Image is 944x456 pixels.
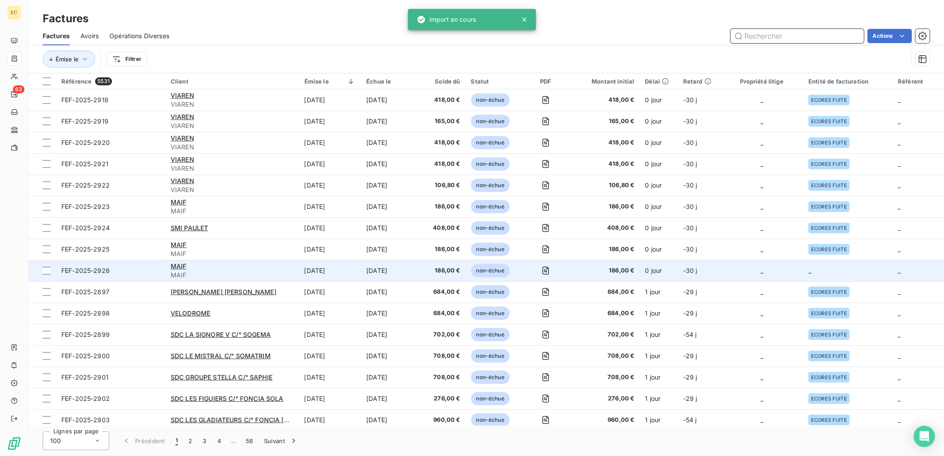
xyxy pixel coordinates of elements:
[61,139,110,146] span: FEF-2025-2920
[811,396,847,401] span: ECORES FUITE
[683,96,697,104] span: -30 j
[366,78,410,85] div: Échue le
[471,200,510,213] span: non-échue
[811,353,847,359] span: ECORES FUITE
[421,416,460,424] span: 960,00 €
[171,143,294,152] span: VIAREN
[898,117,900,125] span: _
[61,96,108,104] span: FEF-2025-2918
[811,311,847,316] span: ECORES FUITE
[683,416,697,424] span: -54 j
[640,260,678,281] td: 0 jour
[43,51,95,68] button: Émise le
[640,132,678,153] td: 0 jour
[240,432,259,450] button: 56
[299,367,361,388] td: [DATE]
[43,32,70,40] span: Factures
[171,262,187,270] span: MAIF
[898,139,900,146] span: _
[61,416,110,424] span: FEF-2025-2903
[683,288,697,296] span: -29 j
[898,78,939,85] div: Référent
[421,96,460,104] span: 418,00 €
[471,179,510,192] span: non-échue
[575,181,634,190] span: 106,80 €
[61,267,110,274] span: FEF-2025-2926
[361,324,416,345] td: [DATE]
[299,324,361,345] td: [DATE]
[361,153,416,175] td: [DATE]
[683,267,697,274] span: -30 j
[811,289,847,295] span: ECORES FUITE
[421,224,460,232] span: 408,00 €
[299,175,361,196] td: [DATE]
[683,395,697,402] span: -29 j
[471,93,510,107] span: non-échue
[683,117,697,125] span: -30 j
[575,96,634,104] span: 418,00 €
[760,96,763,104] span: _
[61,373,108,381] span: FEF-2025-2901
[471,221,510,235] span: non-échue
[640,111,678,132] td: 0 jour
[898,395,900,402] span: _
[811,119,847,124] span: ECORES FUITE
[575,224,634,232] span: 408,00 €
[640,345,678,367] td: 1 jour
[361,345,416,367] td: [DATE]
[471,413,510,427] span: non-échue
[471,307,510,320] span: non-échue
[171,352,271,360] span: SDC LE MISTRAL C/° SOMATRIM
[898,224,900,232] span: _
[471,243,510,256] span: non-échue
[171,207,294,216] span: MAIF
[171,224,208,232] span: SMI PAULET
[575,202,634,211] span: 186,00 €
[299,303,361,324] td: [DATE]
[299,239,361,260] td: [DATE]
[183,432,197,450] button: 2
[527,78,564,85] div: PDF
[171,288,276,296] span: [PERSON_NAME] [PERSON_NAME]
[811,225,847,231] span: ECORES FUITE
[640,239,678,260] td: 0 jour
[171,113,194,120] span: VIAREN
[811,332,847,337] span: ECORES FUITE
[299,111,361,132] td: [DATE]
[640,153,678,175] td: 0 jour
[299,409,361,431] td: [DATE]
[421,352,460,360] span: 708,00 €
[575,352,634,360] span: 708,00 €
[61,331,110,338] span: FEF-2025-2899
[471,115,510,128] span: non-échue
[421,309,460,318] span: 684,00 €
[760,352,763,360] span: _
[683,203,697,210] span: -30 j
[7,436,21,451] img: Logo LeanPay
[898,267,900,274] span: _
[176,436,178,445] span: 1
[171,164,294,173] span: VIAREN
[683,78,715,85] div: Retard
[61,245,109,253] span: FEF-2025-2925
[171,100,294,109] span: VIAREN
[575,160,634,168] span: 418,00 €
[760,160,763,168] span: _
[361,260,416,281] td: [DATE]
[898,160,900,168] span: _
[361,303,416,324] td: [DATE]
[304,78,356,85] div: Émise le
[361,388,416,409] td: [DATE]
[811,375,847,380] span: ECORES FUITE
[299,217,361,239] td: [DATE]
[171,309,210,317] span: VELODROME
[471,328,510,341] span: non-échue
[760,203,763,210] span: _
[421,138,460,147] span: 418,00 €
[640,303,678,324] td: 1 jour
[421,181,460,190] span: 106,80 €
[299,388,361,409] td: [DATE]
[198,432,212,450] button: 3
[811,247,847,252] span: ECORES FUITE
[171,177,194,184] span: VIAREN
